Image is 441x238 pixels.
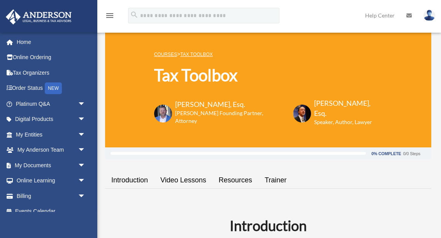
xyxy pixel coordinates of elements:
a: Order StatusNEW [5,80,97,96]
a: Home [5,34,97,50]
img: Toby-circle-head.png [154,105,172,122]
i: search [130,10,139,19]
a: Platinum Q&Aarrow_drop_down [5,96,97,112]
div: 0% Complete [371,152,401,156]
span: arrow_drop_down [78,142,93,158]
i: menu [105,11,114,20]
p: > [154,49,383,59]
span: arrow_drop_down [78,112,93,128]
a: Video Lessons [154,169,213,191]
img: Scott-Estill-Headshot.png [293,105,311,122]
a: Tax Toolbox [180,52,213,57]
a: Online Ordering [5,50,97,65]
a: COURSES [154,52,177,57]
img: User Pic [423,10,435,21]
span: arrow_drop_down [78,96,93,112]
a: Resources [213,169,258,191]
h3: [PERSON_NAME], Esq. [314,98,383,118]
h2: Introduction [110,216,427,235]
img: Anderson Advisors Platinum Portal [4,9,74,24]
span: arrow_drop_down [78,188,93,204]
a: Digital Productsarrow_drop_down [5,112,97,127]
a: My Entitiesarrow_drop_down [5,127,97,142]
h6: [PERSON_NAME] Founding Partner, Attorney [175,109,283,124]
span: arrow_drop_down [78,173,93,189]
a: Trainer [258,169,293,191]
div: 0/0 Steps [403,152,420,156]
span: arrow_drop_down [78,127,93,143]
a: Events Calendar [5,204,97,219]
h3: [PERSON_NAME], Esq. [175,100,283,109]
a: Tax Organizers [5,65,97,80]
h6: Speaker, Author, Lawyer [314,118,373,126]
a: Online Learningarrow_drop_down [5,173,97,189]
a: Introduction [105,169,154,191]
h1: Tax Toolbox [154,64,383,87]
span: arrow_drop_down [78,157,93,173]
a: Billingarrow_drop_down [5,188,97,204]
div: NEW [45,82,62,94]
a: menu [105,14,114,20]
a: My Anderson Teamarrow_drop_down [5,142,97,158]
a: My Documentsarrow_drop_down [5,157,97,173]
